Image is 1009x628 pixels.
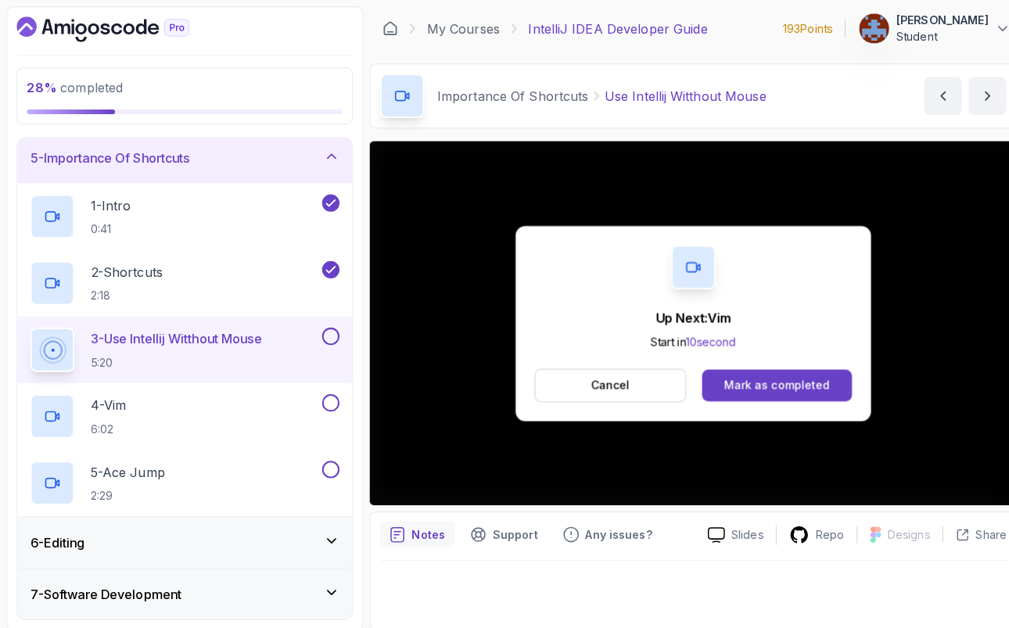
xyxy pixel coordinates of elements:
a: Dashboard [16,16,223,41]
a: Slides [685,519,765,536]
h3: 5 - Importance Of Shortcuts [30,146,187,165]
button: notes button [375,515,448,540]
p: 2:29 [89,481,163,497]
h3: 7 - Software Development [30,576,179,595]
p: 193 Points [772,20,820,36]
button: 7-Software Development [17,561,347,611]
p: 3 - Use Intellij Witthout Mouse [89,325,258,343]
span: 28 % [27,78,56,94]
button: 4-Vim6:02 [30,389,335,432]
p: Up Next: Vim [641,304,726,323]
button: 5-Importance Of Shortcuts [17,131,347,181]
button: 1-Intro0:41 [30,192,335,235]
p: Share [962,519,993,535]
button: Share [929,519,993,535]
div: Mark as completed [713,372,818,388]
button: Cancel [527,364,677,397]
p: IntelliJ IDEA Developer Guide [521,19,698,38]
p: Repo [804,519,832,535]
p: 6:02 [89,415,124,431]
a: My Courses [421,19,493,38]
p: Cancel [583,372,621,388]
p: Student [884,28,975,44]
iframe: 2 - Use IntelliJ witthout Mouse [364,139,1003,498]
a: Dashboard [377,20,393,36]
button: 3-Use Intellij Witthout Mouse5:20 [30,323,335,367]
button: Feedback button [546,515,652,540]
p: Importance Of Shortcuts [431,85,580,104]
p: 5:20 [89,350,258,365]
button: Mark as completed [692,364,840,396]
a: Repo [766,518,845,537]
p: Notes [406,519,439,535]
p: Start in [641,329,726,345]
button: previous content [911,76,949,113]
p: 1 - Intro [89,193,129,212]
button: 2-Shortcuts2:18 [30,257,335,301]
p: 4 - Vim [89,390,124,409]
p: [PERSON_NAME] [884,13,975,28]
p: Slides [721,519,752,535]
p: Support [486,519,530,535]
p: Any issues? [577,519,643,535]
button: 6-Editing [17,510,347,560]
p: 5 - Ace Jump [89,456,163,475]
img: user profile image [847,13,877,43]
button: user profile image[PERSON_NAME]Student [846,13,996,44]
p: 2 - Shortcuts [89,259,160,278]
span: 10 second [676,330,726,343]
p: Use Intellij Witthout Mouse [596,85,756,104]
button: 5-Ace Jump2:29 [30,454,335,498]
button: next content [955,76,993,113]
p: 2:18 [89,284,160,300]
span: completed [27,78,121,94]
h3: 6 - Editing [30,526,84,544]
button: Support button [454,515,540,540]
p: Designs [875,519,917,535]
p: 0:41 [89,218,129,234]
